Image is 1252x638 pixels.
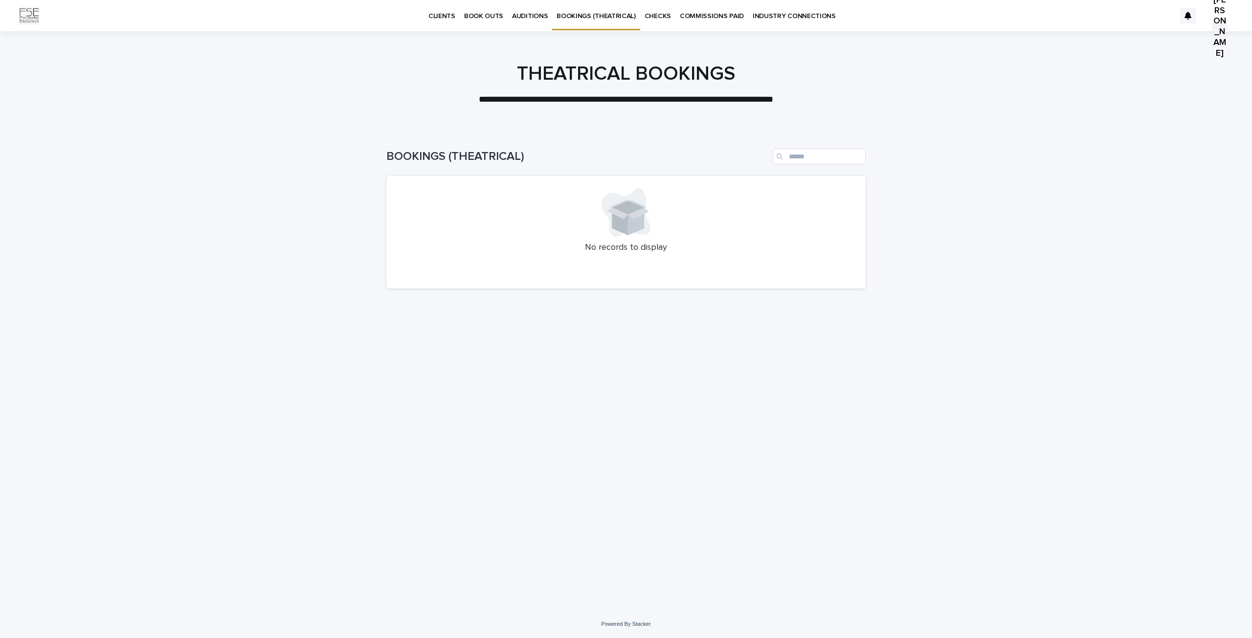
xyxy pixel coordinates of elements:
[601,621,650,627] a: Powered By Stacker
[386,150,769,164] h1: BOOKINGS (THEATRICAL)
[773,149,866,164] input: Search
[1212,19,1228,35] div: [PERSON_NAME]
[386,62,866,86] h1: THEATRICAL BOOKINGS
[398,242,854,253] p: No records to display
[20,6,39,25] img: Km9EesSdRbS9ajqhBzyo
